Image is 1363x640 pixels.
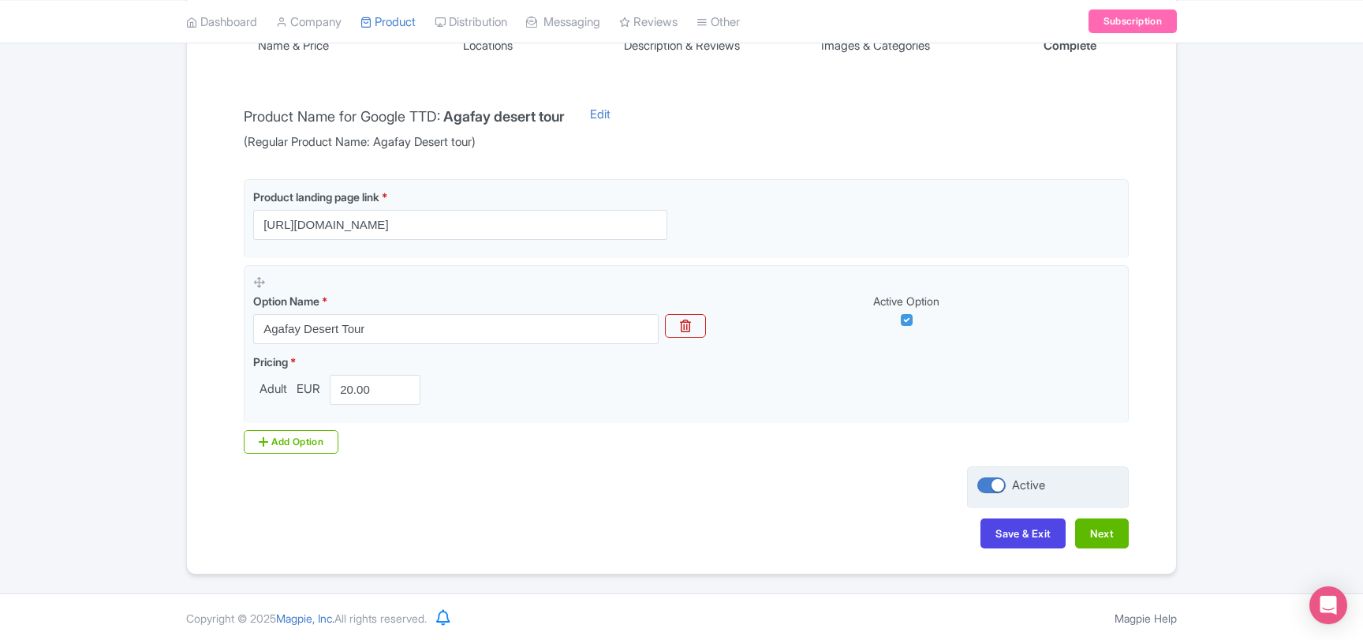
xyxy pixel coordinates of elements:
[1089,9,1177,33] a: Subscription
[253,294,319,308] span: Option Name
[276,612,334,625] span: Magpie, Inc.
[1012,477,1045,495] div: Active
[253,355,288,369] span: Pricing
[1309,586,1347,624] div: Open Intercom Messenger
[253,314,659,344] input: Option Name
[253,380,293,399] span: Adult
[244,108,440,125] span: Product Name for Google TTD:
[1115,612,1177,625] a: Magpie Help
[443,109,565,125] h4: Agafay desert tour
[574,106,626,152] a: Edit
[330,375,420,405] input: 0.00
[253,190,379,204] span: Product landing page link
[244,430,338,454] div: Add Option
[1075,518,1129,548] button: Next
[177,610,436,627] div: Copyright © 2025 All rights reserved.
[244,133,565,152] span: (Regular Product Name: Agafay Desert tour)
[873,294,939,308] span: Active Option
[293,380,323,399] span: EUR
[253,210,667,240] input: Product landing page link
[980,518,1066,548] button: Save & Exit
